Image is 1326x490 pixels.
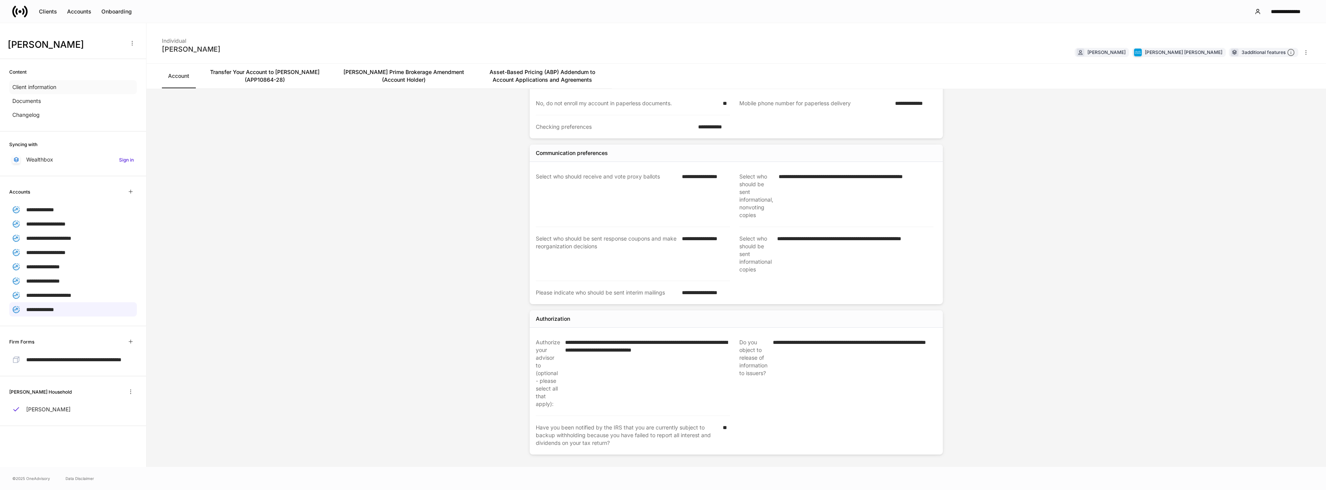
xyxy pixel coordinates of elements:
[119,156,134,163] h6: Sign in
[12,475,50,482] span: © 2025 OneAdvisory
[39,8,57,15] div: Clients
[536,338,560,408] div: Authorize your advisor to (optional - please select all that apply):
[739,173,774,219] div: Select who should be sent informational, nonvoting copies
[9,94,137,108] a: Documents
[162,64,195,88] a: Account
[162,45,220,54] div: [PERSON_NAME]
[536,173,677,219] div: Select who should receive and vote proxy ballots
[334,64,473,88] a: [PERSON_NAME] Prime Brokerage Amendment (Account Holder)
[536,289,677,296] div: Please indicate who should be sent interim mailings
[96,5,137,18] button: Onboarding
[1242,49,1295,57] div: 3 additional features
[9,402,137,416] a: [PERSON_NAME]
[66,475,94,482] a: Data Disclaimer
[9,80,137,94] a: Client information
[739,235,772,273] div: Select who should be sent informational copies
[9,108,137,122] a: Changelog
[8,39,123,51] h3: [PERSON_NAME]
[739,338,768,408] div: Do you object to release of information to issuers?
[536,99,718,107] div: No, do not enroll my account in paperless documents.
[536,149,608,157] div: Communication preferences
[1087,49,1126,56] div: [PERSON_NAME]
[62,5,96,18] button: Accounts
[9,338,34,345] h6: Firm Forms
[1134,49,1142,56] img: charles-schwab-BFYFdbvS.png
[26,406,71,413] p: [PERSON_NAME]
[536,123,693,131] div: Checking preferences
[9,141,37,148] h6: Syncing with
[12,83,56,91] p: Client information
[12,111,40,119] p: Changelog
[26,156,53,163] p: Wealthbox
[195,64,334,88] a: Transfer Your Account to [PERSON_NAME] (APP10864-28)
[536,424,718,447] div: Have you been notified by the IRS that you are currently subject to backup withholding because yo...
[536,315,570,323] div: Authorization
[739,99,890,108] div: Mobile phone number for paperless delivery
[9,388,72,396] h6: [PERSON_NAME] Household
[67,8,91,15] div: Accounts
[34,5,62,18] button: Clients
[9,153,137,167] a: WealthboxSign in
[1145,49,1222,56] div: [PERSON_NAME] [PERSON_NAME]
[9,68,27,76] h6: Content
[101,8,132,15] div: Onboarding
[12,97,41,105] p: Documents
[162,32,220,45] div: Individual
[9,188,30,195] h6: Accounts
[536,235,677,273] div: Select who should be sent response coupons and make reorganization decisions
[473,64,612,88] a: Asset-Based Pricing (ABP) Addendum to Account Applications and Agreements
